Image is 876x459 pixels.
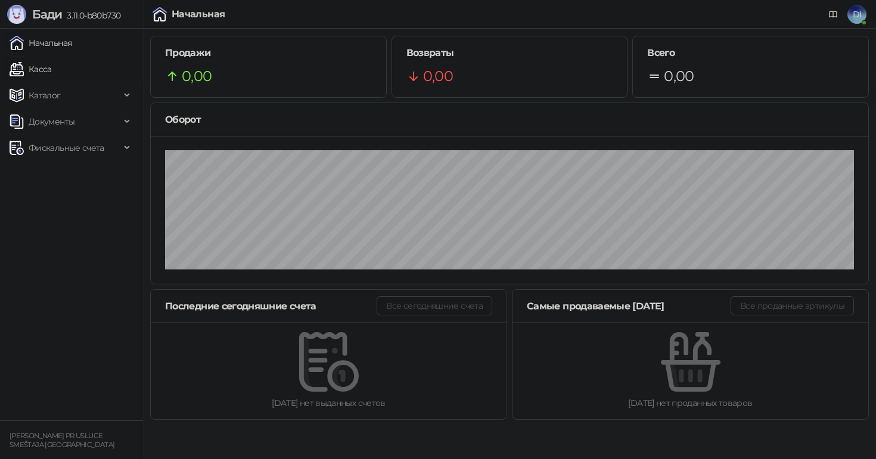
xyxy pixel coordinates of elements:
[170,396,487,410] div: [DATE] нет выданных счетов
[32,7,62,21] span: Бади
[29,136,104,160] span: Фискальные счета
[10,57,52,81] a: Касса
[10,432,114,449] small: [PERSON_NAME] PR USLUGE SMEŠTAJA [GEOGRAPHIC_DATA]
[647,46,854,60] h5: Всего
[165,46,372,60] h5: Продажи
[10,31,72,55] a: Начальная
[29,83,61,107] span: Каталог
[165,112,854,127] div: Оборот
[29,110,74,134] span: Документы
[527,299,731,314] div: Самые продаваемые [DATE]
[731,296,854,315] button: Все проданные артикулы
[664,65,694,88] span: 0,00
[182,65,212,88] span: 0,00
[406,46,613,60] h5: Возвраты
[172,10,225,19] div: Начальная
[377,296,492,315] button: Все сегодняшние счета
[423,65,453,88] span: 0,00
[62,10,120,21] span: 3.11.0-b80b730
[7,5,26,24] img: Logo
[824,5,843,24] a: Документация
[847,5,866,24] span: DI
[165,299,377,314] div: Последние сегодняшние счета
[532,396,849,410] div: [DATE] нет проданных товаров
